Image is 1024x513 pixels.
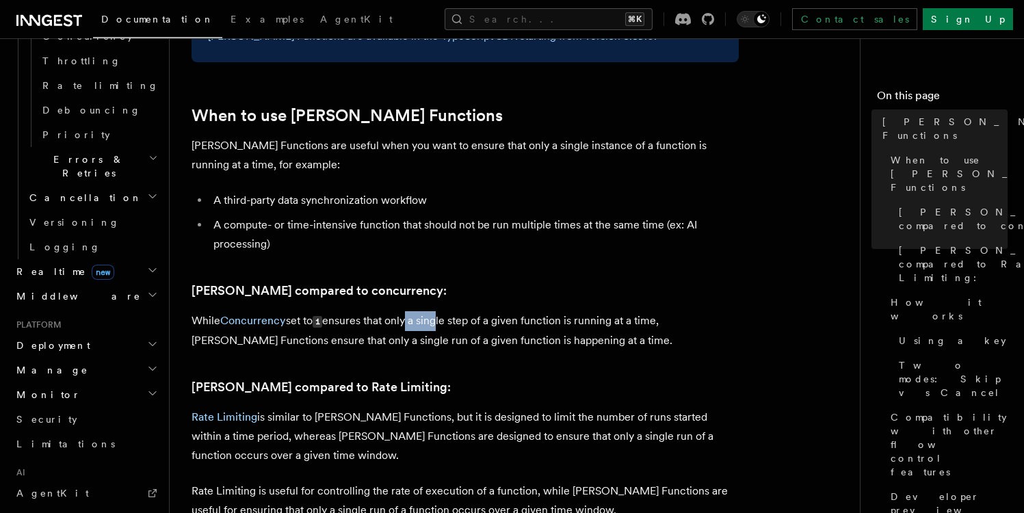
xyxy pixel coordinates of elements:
button: Search...⌘K [445,8,653,30]
span: Examples [231,14,304,25]
a: [PERSON_NAME] compared to concurrency: [893,200,1008,238]
a: Rate limiting [37,73,161,98]
a: When to use [PERSON_NAME] Functions [192,106,503,125]
span: Manage [11,363,88,377]
span: Errors & Retries [24,153,148,180]
kbd: ⌘K [625,12,644,26]
h4: On this page [877,88,1008,109]
span: AgentKit [320,14,393,25]
a: Debouncing [37,98,161,122]
li: A compute- or time-intensive function that should not be run multiple times at the same time (ex:... [209,215,739,254]
code: 1 [313,316,322,328]
button: Cancellation [24,185,161,210]
a: When to use [PERSON_NAME] Functions [885,148,1008,200]
li: A third-party data synchronization workflow [209,191,739,210]
span: Deployment [11,339,90,352]
button: Deployment [11,333,161,358]
button: Realtimenew [11,259,161,284]
a: [PERSON_NAME] compared to Rate Limiting: [192,378,451,397]
button: Toggle dark mode [737,11,770,27]
span: How it works [891,295,1008,323]
a: [PERSON_NAME] compared to Rate Limiting: [893,238,1008,290]
a: Security [11,407,161,432]
span: Two modes: Skip vs Cancel [899,358,1008,399]
span: Logging [29,241,101,252]
span: Using a key [899,334,1006,347]
span: Monitor [11,388,81,402]
span: Versioning [29,217,120,228]
a: Two modes: Skip vs Cancel [893,353,1008,405]
span: new [92,265,114,280]
button: Middleware [11,284,161,308]
button: Monitor [11,382,161,407]
a: Documentation [93,4,222,38]
span: Documentation [101,14,214,25]
a: Limitations [11,432,161,456]
span: Rate limiting [42,80,159,91]
span: Debouncing [42,105,141,116]
span: AgentKit [16,488,89,499]
a: Rate Limiting [192,410,257,423]
p: is similar to [PERSON_NAME] Functions, but it is designed to limit the number of runs started wit... [192,408,739,465]
a: Compatibility with other flow control features [885,405,1008,484]
a: Examples [222,4,312,37]
a: Versioning [24,210,161,235]
span: Cancellation [24,191,142,205]
a: AgentKit [312,4,401,37]
a: Throttling [37,49,161,73]
a: Concurrency [220,314,286,327]
p: While set to ensures that only a single step of a given function is running at a time, [PERSON_NA... [192,311,739,350]
span: AI [11,467,25,478]
span: Limitations [16,438,115,449]
span: Middleware [11,289,141,303]
button: Manage [11,358,161,382]
span: Platform [11,319,62,330]
span: Realtime [11,265,114,278]
a: Using a key [893,328,1008,353]
span: Priority [42,129,110,140]
span: Compatibility with other flow control features [891,410,1008,479]
span: Security [16,414,77,425]
p: [PERSON_NAME] Functions are useful when you want to ensure that only a single instance of a funct... [192,136,739,174]
a: AgentKit [11,481,161,505]
span: Throttling [42,55,121,66]
a: [PERSON_NAME] compared to concurrency: [192,281,447,300]
a: Priority [37,122,161,147]
a: How it works [885,290,1008,328]
a: Contact sales [792,8,917,30]
button: Errors & Retries [24,147,161,185]
a: Sign Up [923,8,1013,30]
a: [PERSON_NAME] Functions [877,109,1008,148]
a: Logging [24,235,161,259]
